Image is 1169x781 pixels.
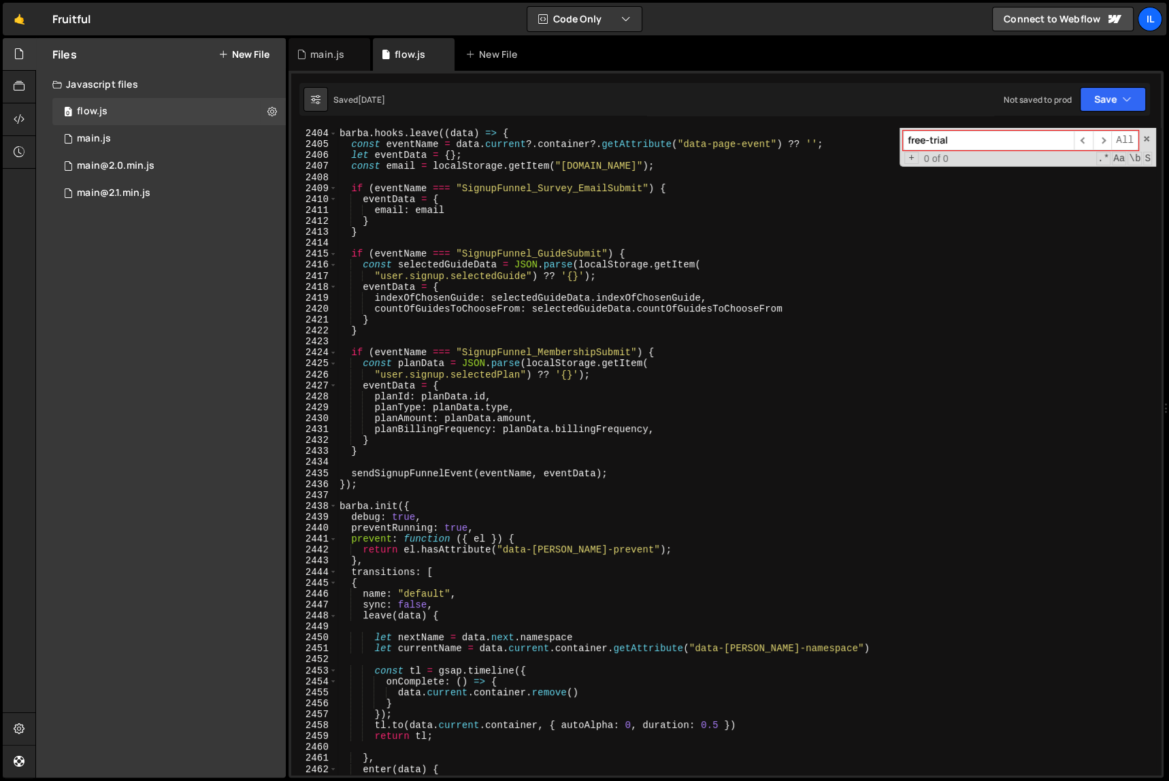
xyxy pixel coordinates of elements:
span: ​ [1074,131,1093,150]
span: Search In Selection [1143,152,1152,165]
span: Toggle Replace mode [904,152,919,164]
input: Search for [903,131,1074,150]
div: 12077/31244.js [52,180,286,207]
div: 2445 [291,578,337,588]
div: 2461 [291,752,337,763]
div: 2455 [291,687,337,698]
div: 2432 [291,435,337,446]
div: 2452 [291,654,337,665]
div: Javascript files [36,71,286,98]
div: 2419 [291,293,337,303]
div: Fruitful [52,11,90,27]
div: 2446 [291,588,337,599]
div: 2437 [291,490,337,501]
div: main.js [310,48,344,61]
div: 2439 [291,512,337,522]
div: flow.js [77,105,108,118]
div: 2407 [291,161,337,171]
div: main@2.1.min.js [77,187,150,199]
div: 2442 [291,544,337,555]
button: New File [218,49,269,60]
div: 2412 [291,216,337,227]
div: 2417 [291,271,337,282]
div: 2406 [291,150,337,161]
div: 2435 [291,468,337,479]
div: 2424 [291,347,337,358]
div: 12077/30059.js [52,152,286,180]
div: 2448 [291,610,337,621]
div: New File [465,48,523,61]
div: 2414 [291,237,337,248]
a: Il [1138,7,1162,31]
div: [DATE] [358,94,385,105]
div: 2444 [291,567,337,578]
div: 2449 [291,621,337,632]
div: 2454 [291,676,337,687]
div: 2427 [291,380,337,391]
div: 2443 [291,555,337,566]
span: 0 of 0 [919,153,954,164]
div: Saved [333,94,385,105]
div: 2418 [291,282,337,293]
div: 2441 [291,533,337,544]
div: 2453 [291,665,337,676]
div: 2434 [291,456,337,467]
div: main.js [77,133,111,145]
span: 0 [64,107,72,118]
div: 2411 [291,205,337,216]
div: 2413 [291,227,337,237]
div: 2425 [291,358,337,369]
a: Connect to Webflow [992,7,1134,31]
div: 2457 [291,709,337,720]
div: 12077/32195.js [52,98,286,125]
div: 2431 [291,424,337,435]
div: 2430 [291,413,337,424]
div: 2404 [291,128,337,139]
div: 2415 [291,248,337,259]
div: 2440 [291,522,337,533]
div: 2420 [291,303,337,314]
div: 2438 [291,501,337,512]
div: 2410 [291,194,337,205]
div: 12077/28919.js [52,125,286,152]
div: 2416 [291,259,337,270]
div: 2426 [291,369,337,380]
div: 2450 [291,632,337,643]
button: Save [1080,87,1146,112]
div: 2456 [291,698,337,709]
div: 2423 [291,336,337,347]
div: 2409 [291,183,337,194]
span: Alt-Enter [1111,131,1138,150]
div: Not saved to prod [1004,94,1072,105]
span: Whole Word Search [1127,152,1142,165]
div: 2436 [291,479,337,490]
div: 2459 [291,731,337,742]
div: flow.js [395,48,425,61]
div: 2433 [291,446,337,456]
div: 2460 [291,742,337,752]
div: 2428 [291,391,337,402]
div: 2408 [291,172,337,183]
span: ​ [1093,131,1112,150]
div: 2447 [291,599,337,610]
h2: Files [52,47,77,62]
div: 2421 [291,314,337,325]
div: main@2.0.min.js [77,160,154,172]
div: 2451 [291,643,337,654]
span: RegExp Search [1096,152,1110,165]
button: Code Only [527,7,642,31]
span: CaseSensitive Search [1112,152,1126,165]
div: 2422 [291,325,337,336]
div: 2458 [291,720,337,731]
div: 2429 [291,402,337,413]
div: 2462 [291,764,337,775]
div: 2405 [291,139,337,150]
a: 🤙 [3,3,36,35]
